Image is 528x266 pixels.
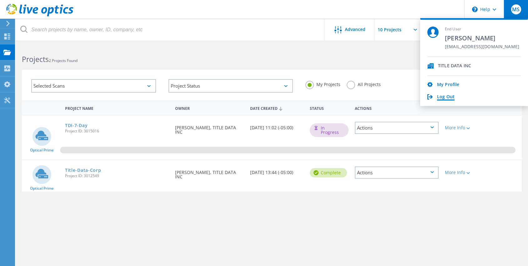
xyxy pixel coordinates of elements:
[345,27,365,32] span: Advanced
[168,79,293,93] div: Project Status
[437,82,459,88] a: My Profile
[247,102,307,114] div: Date Created
[172,115,247,141] div: [PERSON_NAME], TITLE DATA INC
[352,102,442,114] div: Actions
[65,174,169,178] span: Project ID: 3012549
[445,125,479,130] div: More Info
[62,102,172,114] div: Project Name
[16,19,325,41] input: Search projects by name, owner, ID, company, etc
[445,34,519,42] span: [PERSON_NAME]
[247,115,307,136] div: [DATE] 11:02 (-05:00)
[30,148,54,152] span: Optical Prime
[65,168,101,172] a: Title-Data-Corp
[49,58,78,63] span: 2 Projects Found
[172,102,247,114] div: Owner
[6,13,73,18] a: Live Optics Dashboard
[65,123,88,128] a: TDI-7-Day
[172,160,247,185] div: [PERSON_NAME], TITLE DATA INC
[347,81,381,87] label: All Projects
[247,160,307,181] div: [DATE] 13:44 (-05:00)
[310,168,347,177] div: Complete
[22,54,49,64] b: Projects
[445,170,479,175] div: More Info
[512,7,520,12] span: MS
[355,166,439,179] div: Actions
[307,102,352,114] div: Status
[355,122,439,134] div: Actions
[30,187,54,190] span: Optical Prime
[31,79,156,93] div: Selected Scans
[438,63,471,69] span: TITLE DATA INC
[310,123,349,137] div: In Progress
[445,44,519,50] span: [EMAIL_ADDRESS][DOMAIN_NAME]
[65,129,169,133] span: Project ID: 3015016
[305,81,340,87] label: My Projects
[472,7,478,12] svg: \n
[445,27,519,32] span: End User
[437,94,455,100] a: Log Out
